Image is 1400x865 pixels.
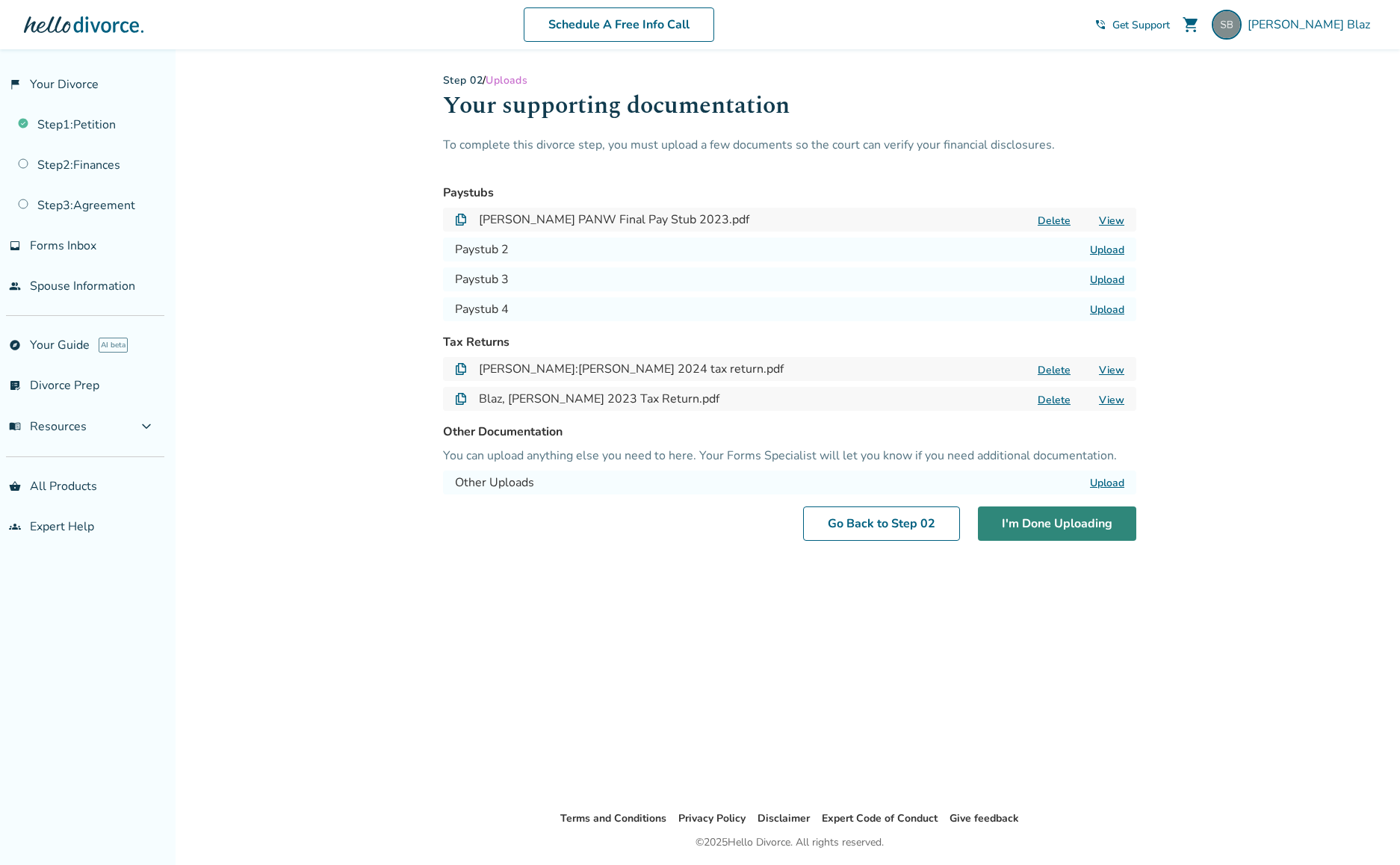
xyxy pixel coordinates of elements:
[443,184,1136,202] h3: Paystubs
[455,214,467,226] img: Document
[1248,16,1376,33] span: [PERSON_NAME] Blaz
[443,447,1136,465] p: You can upload anything else you need to here. Your Forms Specialist will let you know if you nee...
[1112,18,1170,32] span: Get Support
[1090,273,1124,287] label: Upload
[9,78,21,90] span: flag_2
[803,506,960,541] a: Go Back to Step 02
[9,280,21,292] span: people
[99,338,128,353] span: AI beta
[137,418,155,435] span: expand_more
[455,393,467,405] img: Document
[30,238,96,254] span: Forms Inbox
[560,811,666,825] a: Terms and Conditions
[479,211,749,229] h4: [PERSON_NAME] PANW Final Pay Stub 2023.pdf
[1182,16,1200,34] span: shopping_cart
[1099,214,1124,228] a: View
[1325,793,1400,865] iframe: Chat Widget
[455,474,534,492] h4: Other Uploads
[1033,392,1075,408] button: Delete
[1099,363,1124,377] a: View
[524,7,714,42] a: Schedule A Free Info Call
[1099,393,1124,407] a: View
[950,810,1019,828] li: Give feedback
[1212,10,1242,40] img: steve@blaz4.com
[1033,213,1075,229] button: Delete
[9,521,21,533] span: groups
[678,811,746,825] a: Privacy Policy
[978,506,1136,541] button: I'm Done Uploading
[443,333,1136,351] h3: Tax Returns
[758,810,810,828] li: Disclaimer
[455,241,509,258] h4: Paystub 2
[443,73,483,87] a: Step 02
[1090,243,1124,257] label: Upload
[9,480,21,492] span: shopping_basket
[455,300,509,318] h4: Paystub 4
[479,390,719,408] h4: Blaz, [PERSON_NAME] 2023 Tax Return.pdf
[9,421,21,432] span: menu_book
[1090,303,1124,317] label: Upload
[443,136,1136,172] p: To complete this divorce step, you must upload a few documents so the court can verify your finan...
[9,418,87,435] span: Resources
[1033,362,1075,378] button: Delete
[1094,19,1106,31] span: phone_in_talk
[9,379,21,391] span: list_alt_check
[822,811,938,825] a: Expert Code of Conduct
[443,87,1136,136] h1: Your supporting documentation
[486,73,527,87] span: Uploads
[1094,18,1170,32] a: phone_in_talkGet Support
[696,834,884,852] div: © 2025 Hello Divorce. All rights reserved.
[479,360,784,378] h4: [PERSON_NAME]:[PERSON_NAME] 2024 tax return.pdf
[455,270,509,288] h4: Paystub 3
[1090,476,1124,490] label: Upload
[443,423,1136,441] h3: Other Documentation
[455,363,467,375] img: Document
[9,240,21,252] span: inbox
[443,73,1136,87] div: /
[9,339,21,351] span: explore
